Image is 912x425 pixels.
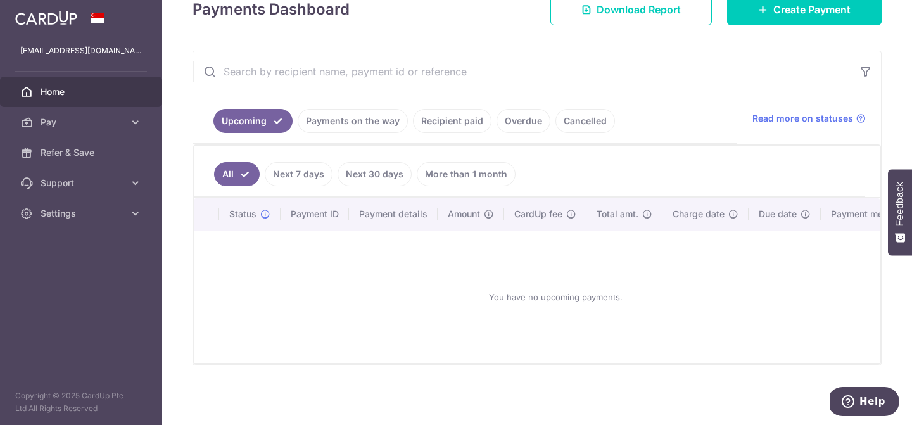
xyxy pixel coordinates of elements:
[555,109,615,133] a: Cancelled
[298,109,408,133] a: Payments on the way
[673,208,725,220] span: Charge date
[213,109,293,133] a: Upcoming
[448,208,480,220] span: Amount
[514,208,562,220] span: CardUp fee
[15,10,77,25] img: CardUp
[193,51,851,92] input: Search by recipient name, payment id or reference
[41,177,124,189] span: Support
[41,146,124,159] span: Refer & Save
[759,208,797,220] span: Due date
[413,109,491,133] a: Recipient paid
[281,198,349,231] th: Payment ID
[20,44,142,57] p: [EMAIL_ADDRESS][DOMAIN_NAME]
[417,162,516,186] a: More than 1 month
[752,112,866,125] a: Read more on statuses
[214,162,260,186] a: All
[752,112,853,125] span: Read more on statuses
[41,86,124,98] span: Home
[265,162,332,186] a: Next 7 days
[41,207,124,220] span: Settings
[338,162,412,186] a: Next 30 days
[830,387,899,419] iframe: Opens a widget where you can find more information
[773,2,851,17] span: Create Payment
[597,208,638,220] span: Total amt.
[209,241,902,353] div: You have no upcoming payments.
[894,182,906,226] span: Feedback
[597,2,681,17] span: Download Report
[41,116,124,129] span: Pay
[349,198,438,231] th: Payment details
[497,109,550,133] a: Overdue
[888,169,912,255] button: Feedback - Show survey
[229,208,256,220] span: Status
